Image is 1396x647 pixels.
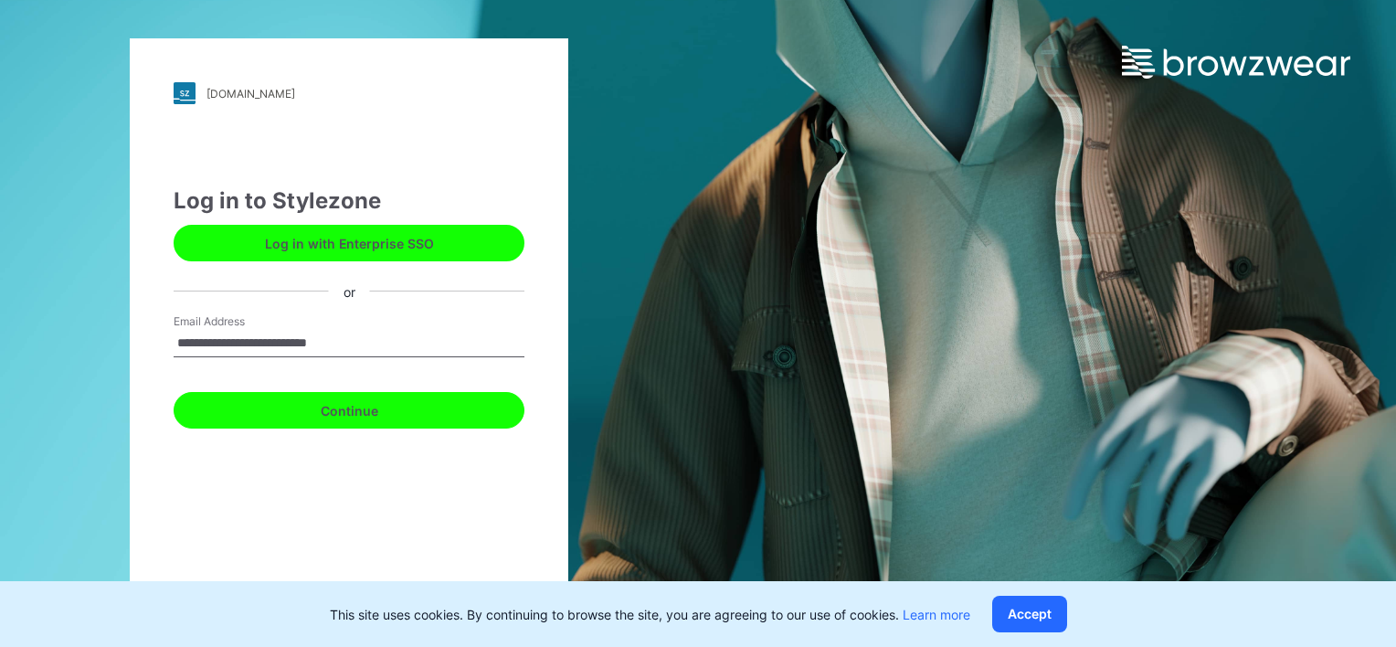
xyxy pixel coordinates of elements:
[174,82,196,104] img: stylezone-logo.562084cfcfab977791bfbf7441f1a819.svg
[330,605,970,624] p: This site uses cookies. By continuing to browse the site, you are agreeing to our use of cookies.
[206,87,295,101] div: [DOMAIN_NAME]
[903,607,970,622] a: Learn more
[174,82,524,104] a: [DOMAIN_NAME]
[992,596,1067,632] button: Accept
[174,392,524,429] button: Continue
[329,281,370,301] div: or
[174,185,524,217] div: Log in to Stylezone
[1122,46,1350,79] img: browzwear-logo.e42bd6dac1945053ebaf764b6aa21510.svg
[174,313,301,330] label: Email Address
[174,225,524,261] button: Log in with Enterprise SSO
